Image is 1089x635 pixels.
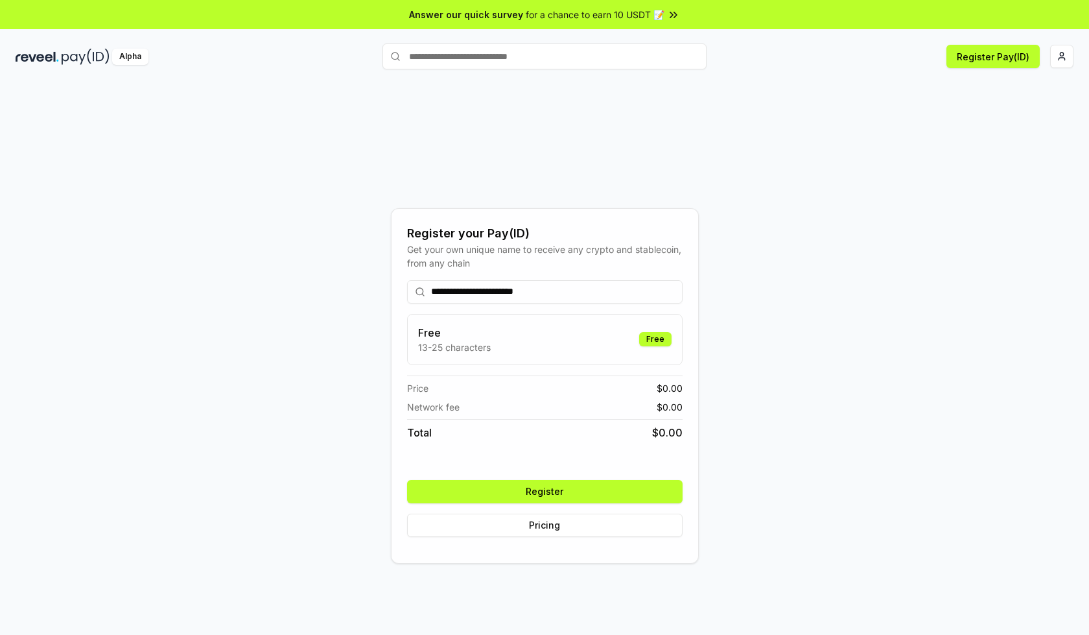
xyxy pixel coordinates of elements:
button: Pricing [407,514,683,537]
div: Register your Pay(ID) [407,224,683,243]
span: $ 0.00 [657,400,683,414]
span: $ 0.00 [657,381,683,395]
span: Answer our quick survey [409,8,523,21]
span: Network fee [407,400,460,414]
h3: Free [418,325,491,341]
img: reveel_dark [16,49,59,65]
span: for a chance to earn 10 USDT 📝 [526,8,664,21]
button: Register Pay(ID) [946,45,1040,68]
p: 13-25 characters [418,341,491,354]
span: Total [407,425,432,440]
div: Alpha [112,49,148,65]
img: pay_id [62,49,110,65]
div: Get your own unique name to receive any crypto and stablecoin, from any chain [407,243,683,270]
div: Free [639,332,672,346]
span: $ 0.00 [652,425,683,440]
button: Register [407,480,683,503]
span: Price [407,381,428,395]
